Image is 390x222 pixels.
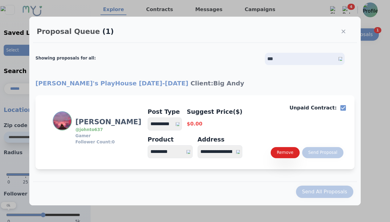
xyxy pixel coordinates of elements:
[302,147,343,158] button: Send Proposal
[76,133,142,139] h3: Gamer
[53,112,71,130] img: Profile
[76,117,142,127] h3: [PERSON_NAME]
[76,139,142,145] h3: Follower Count: 0
[76,127,103,132] a: @johnto637
[37,27,100,35] h2: Proposal Queue
[296,186,354,198] button: Send All Proposals
[271,147,300,158] button: Remove
[289,104,337,112] p: Unpaid Contract:
[35,51,96,65] h2: Showing proposals for
[191,80,244,87] span: Client: Big Andy
[148,135,193,144] div: Product
[198,135,243,144] div: Address
[302,188,347,195] div: Send All Proposals
[308,150,337,156] div: Send Proposal
[148,108,182,116] h4: Post Type
[102,27,114,35] span: (1)
[187,120,243,128] p: $0.00
[187,108,243,116] h4: Suggest Price($)
[35,79,355,88] h2: [PERSON_NAME]'s PlayHouse [DATE] - [DATE]
[277,150,294,156] div: Remove
[88,55,96,61] div: all :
